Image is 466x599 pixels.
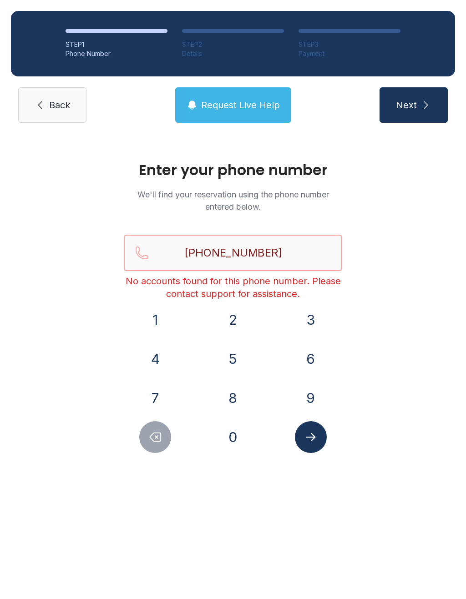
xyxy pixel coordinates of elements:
[182,49,284,58] div: Details
[139,382,171,414] button: 7
[299,40,400,49] div: STEP 3
[182,40,284,49] div: STEP 2
[295,304,327,336] button: 3
[201,99,280,111] span: Request Live Help
[66,40,167,49] div: STEP 1
[295,421,327,453] button: Submit lookup form
[217,343,249,375] button: 5
[66,49,167,58] div: Phone Number
[139,343,171,375] button: 4
[124,275,342,300] div: No accounts found for this phone number. Please contact support for assistance.
[124,188,342,213] p: We'll find your reservation using the phone number entered below.
[217,304,249,336] button: 2
[124,163,342,177] h1: Enter your phone number
[124,235,342,271] input: Reservation phone number
[49,99,70,111] span: Back
[217,421,249,453] button: 0
[217,382,249,414] button: 8
[396,99,417,111] span: Next
[299,49,400,58] div: Payment
[295,343,327,375] button: 6
[139,421,171,453] button: Delete number
[139,304,171,336] button: 1
[295,382,327,414] button: 9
